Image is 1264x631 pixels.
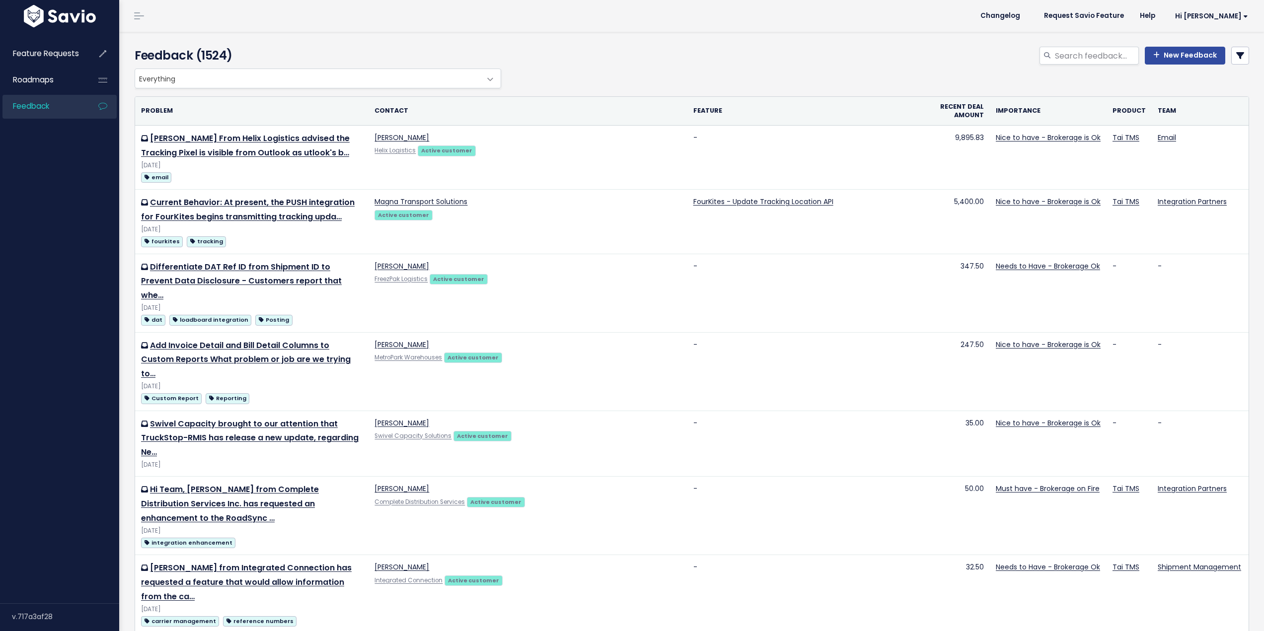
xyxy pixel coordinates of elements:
span: email [141,172,171,183]
th: Importance [990,97,1107,126]
a: Integration Partners [1158,484,1227,493]
td: - [687,254,934,332]
td: - [1107,254,1152,332]
a: Custom Report [141,392,202,404]
a: integration enhancement [141,536,235,549]
th: Product [1107,97,1152,126]
a: Roadmaps [2,69,82,91]
a: Posting [255,313,292,326]
a: Helix Logistics [374,146,416,154]
th: Recent deal amount [934,97,990,126]
div: [DATE] [141,460,363,470]
a: New Feedback [1145,47,1225,65]
a: Feedback [2,95,82,118]
a: [PERSON_NAME] [374,133,429,142]
span: Everything [135,69,481,88]
span: tracking [187,236,226,247]
span: reference numbers [223,616,297,627]
a: Current Behavior: At present, the PUSH integration for FourKites begins transmitting tracking upda… [141,197,355,222]
a: Differentiate DAT Ref ID from Shipment ID to Prevent Data Disclosure - Customers report that whe… [141,261,342,301]
a: Tai TMS [1113,133,1139,142]
span: carrier management [141,616,219,627]
td: - [687,477,934,555]
a: Active customer [374,210,432,219]
strong: Active customer [433,275,484,283]
span: Changelog [980,12,1020,19]
th: Problem [135,97,369,126]
a: Tai TMS [1113,197,1139,207]
span: Feedback [13,101,49,111]
a: reference numbers [223,615,297,627]
a: Feature Requests [2,42,82,65]
a: Integration Partners [1158,197,1227,207]
a: Needs to Have - Brokerage Ok [996,562,1100,572]
th: Contact [369,97,687,126]
a: Active customer [467,496,524,506]
a: Tai TMS [1113,484,1139,493]
span: Posting [255,315,292,325]
a: Reporting [206,392,249,404]
a: Hi [PERSON_NAME] [1163,8,1256,24]
a: Nice to have - Brokerage is Ok [996,133,1101,142]
span: dat [141,315,165,325]
td: 9,895.83 [934,126,990,190]
td: 35.00 [934,411,990,477]
td: - [1107,332,1152,411]
a: loadboard integration [169,313,251,326]
span: Feature Requests [13,48,79,59]
span: Custom Report [141,393,202,404]
a: Needs to Have - Brokerage Ok [996,261,1100,271]
strong: Active customer [448,576,499,584]
a: Swivel Capacity brought to our attention that TruckStop-RMIS has release a new update, regarding Ne… [141,418,359,458]
th: Team [1152,97,1249,126]
span: Roadmaps [13,74,54,85]
a: carrier management [141,615,219,627]
td: - [1152,411,1249,477]
a: Help [1132,8,1163,23]
td: - [687,126,934,190]
a: Request Savio Feature [1036,8,1132,23]
span: fourkites [141,236,183,247]
a: Magna Transport Solutions [374,197,467,207]
span: Reporting [206,393,249,404]
td: 247.50 [934,332,990,411]
a: email [141,171,171,183]
span: integration enhancement [141,538,235,548]
a: Add Invoice Detail and Bill Detail Columns to Custom Reports What problem or job are we trying to… [141,340,351,380]
td: - [1152,254,1249,332]
a: Nice to have - Brokerage is Ok [996,418,1101,428]
a: Tai TMS [1113,562,1139,572]
a: [PERSON_NAME] [374,261,429,271]
a: Swivel Capacity Solutions [374,432,451,440]
a: [PERSON_NAME] [374,484,429,493]
a: FourKites - Update Tracking Location API [693,197,833,207]
a: fourkites [141,235,183,247]
span: loadboard integration [169,315,251,325]
h4: Feedback (1524) [135,47,496,65]
a: [PERSON_NAME] from Integrated Connection has requested a feature that would allow information fro... [141,562,352,602]
strong: Active customer [378,211,429,219]
a: Email [1158,133,1176,142]
div: [DATE] [141,160,363,171]
td: - [687,411,934,477]
strong: Active customer [470,498,521,506]
a: tracking [187,235,226,247]
div: [DATE] [141,526,363,536]
td: - [1152,332,1249,411]
a: Integrated Connection [374,576,443,584]
th: Feature [687,97,934,126]
a: Shipment Management [1158,562,1241,572]
td: 50.00 [934,477,990,555]
span: Hi [PERSON_NAME] [1175,12,1248,20]
div: v.717a3af28 [12,604,119,630]
a: Active customer [418,145,475,155]
a: Active customer [430,274,487,283]
strong: Active customer [421,146,472,154]
a: dat [141,313,165,326]
strong: Active customer [457,432,508,440]
a: [PERSON_NAME] [374,340,429,350]
a: Nice to have - Brokerage is Ok [996,197,1101,207]
a: Active customer [445,575,502,585]
td: - [1107,411,1152,477]
input: Search feedback... [1054,47,1139,65]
